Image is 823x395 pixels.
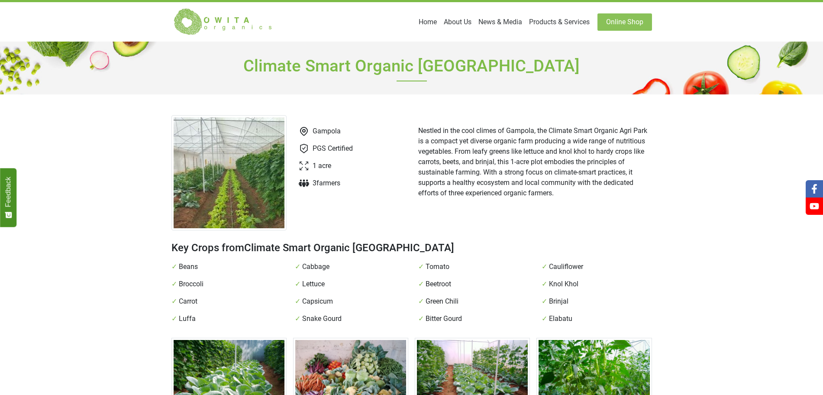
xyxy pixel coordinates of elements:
h2: Key Crops from Climate Smart Organic [GEOGRAPHIC_DATA] [171,241,652,255]
span: ✓ [418,262,424,272]
a: Products & Services [526,13,593,31]
span: ✓ [542,279,547,289]
span: Snake Gourd [302,314,342,324]
img: Owita Organics Logo [171,8,275,36]
span: Elabatu [549,314,572,324]
li: PGS Certified [295,143,353,154]
span: ✓ [418,314,424,324]
span: ✓ [418,279,424,289]
span: ✓ [542,314,547,324]
span: Tomato [426,262,449,272]
span: Broccoli [179,279,203,289]
span: Knol Khol [549,279,578,289]
span: Luffa [179,314,196,324]
span: Lettuce [302,279,325,289]
span: ✓ [542,262,547,272]
p: Nestled in the cool climes of Gampola, the Climate Smart Organic Agri Park is a compact yet diver... [418,126,652,198]
span: Brinjal [549,296,568,307]
span: Carrot [179,296,197,307]
span: Beans [179,262,198,272]
span: Green Chili [426,296,458,307]
span: Cauliflower [549,262,583,272]
a: Home [415,13,440,31]
li: Gampola [295,126,353,136]
span: ✓ [171,262,177,272]
span: ✓ [295,296,300,307]
span: ✓ [295,279,300,289]
span: Beetroot [426,279,451,289]
span: ✓ [171,296,177,307]
span: ✓ [295,262,300,272]
a: Online Shop [597,13,652,31]
span: ✓ [171,314,177,324]
a: About Us [440,13,475,31]
span: ✓ [295,314,300,324]
li: 1 acre [295,161,353,171]
span: Cabbage [302,262,329,272]
span: ✓ [542,296,547,307]
li: 3 farmer s [295,178,353,188]
span: ✓ [418,296,424,307]
h1: Climate Smart Organic [GEOGRAPHIC_DATA] [171,42,652,94]
span: Capsicum [302,296,333,307]
span: Bitter Gourd [426,314,462,324]
span: Feedback [4,177,12,207]
img: Farm at Gampola [171,115,287,230]
span: ✓ [171,279,177,289]
a: News & Media [475,13,526,31]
